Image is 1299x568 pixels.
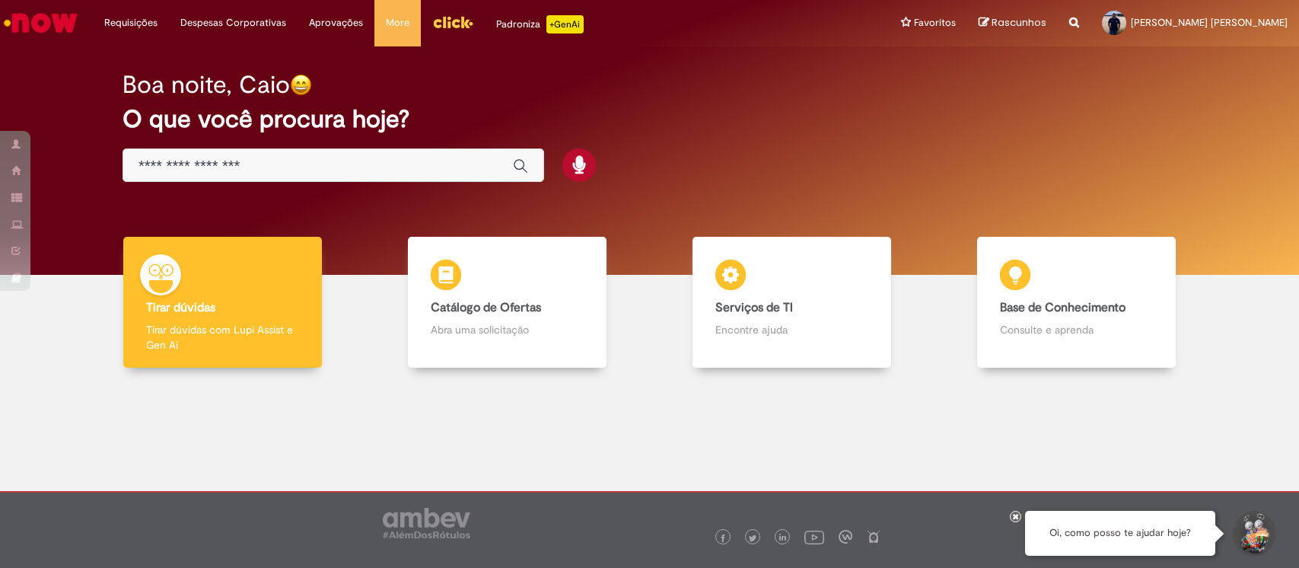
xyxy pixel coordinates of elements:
span: Favoritos [914,15,956,30]
b: Base de Conhecimento [1000,300,1125,315]
span: Despesas Corporativas [180,15,286,30]
span: Aprovações [309,15,363,30]
button: Iniciar Conversa de Suporte [1231,511,1276,557]
img: logo_footer_twitter.png [749,534,756,542]
a: Rascunhos [979,16,1046,30]
img: logo_footer_facebook.png [719,534,727,542]
b: Tirar dúvidas [146,300,215,315]
img: logo_footer_ambev_rotulo_gray.png [383,508,470,538]
h2: O que você procura hoje? [123,106,1176,132]
p: Consulte e aprenda [1000,322,1153,337]
span: Rascunhos [992,15,1046,30]
div: Padroniza [496,15,584,34]
img: logo_footer_workplace.png [839,530,852,544]
img: logo_footer_linkedin.png [779,534,787,543]
p: Encontre ajuda [715,322,868,337]
span: More [386,15,409,30]
a: Serviços de TI Encontre ajuda [650,237,934,369]
p: Abra uma solicitação [431,322,584,337]
b: Serviços de TI [715,300,793,315]
a: Base de Conhecimento Consulte e aprenda [934,237,1219,369]
span: Requisições [104,15,158,30]
b: Catálogo de Ofertas [431,300,541,315]
span: [PERSON_NAME] [PERSON_NAME] [1131,16,1288,29]
img: ServiceNow [2,8,80,38]
img: logo_footer_youtube.png [804,527,824,547]
a: Catálogo de Ofertas Abra uma solicitação [365,237,649,369]
p: Tirar dúvidas com Lupi Assist e Gen Ai [146,322,299,353]
img: logo_footer_naosei.png [867,530,880,544]
a: Tirar dúvidas Tirar dúvidas com Lupi Assist e Gen Ai [80,237,365,369]
p: +GenAi [546,15,584,34]
div: Oi, como posso te ajudar hoje? [1025,511,1215,556]
img: click_logo_yellow_360x200.png [432,11,473,34]
img: happy-face.png [290,74,312,96]
h2: Boa noite, Caio [123,72,290,98]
